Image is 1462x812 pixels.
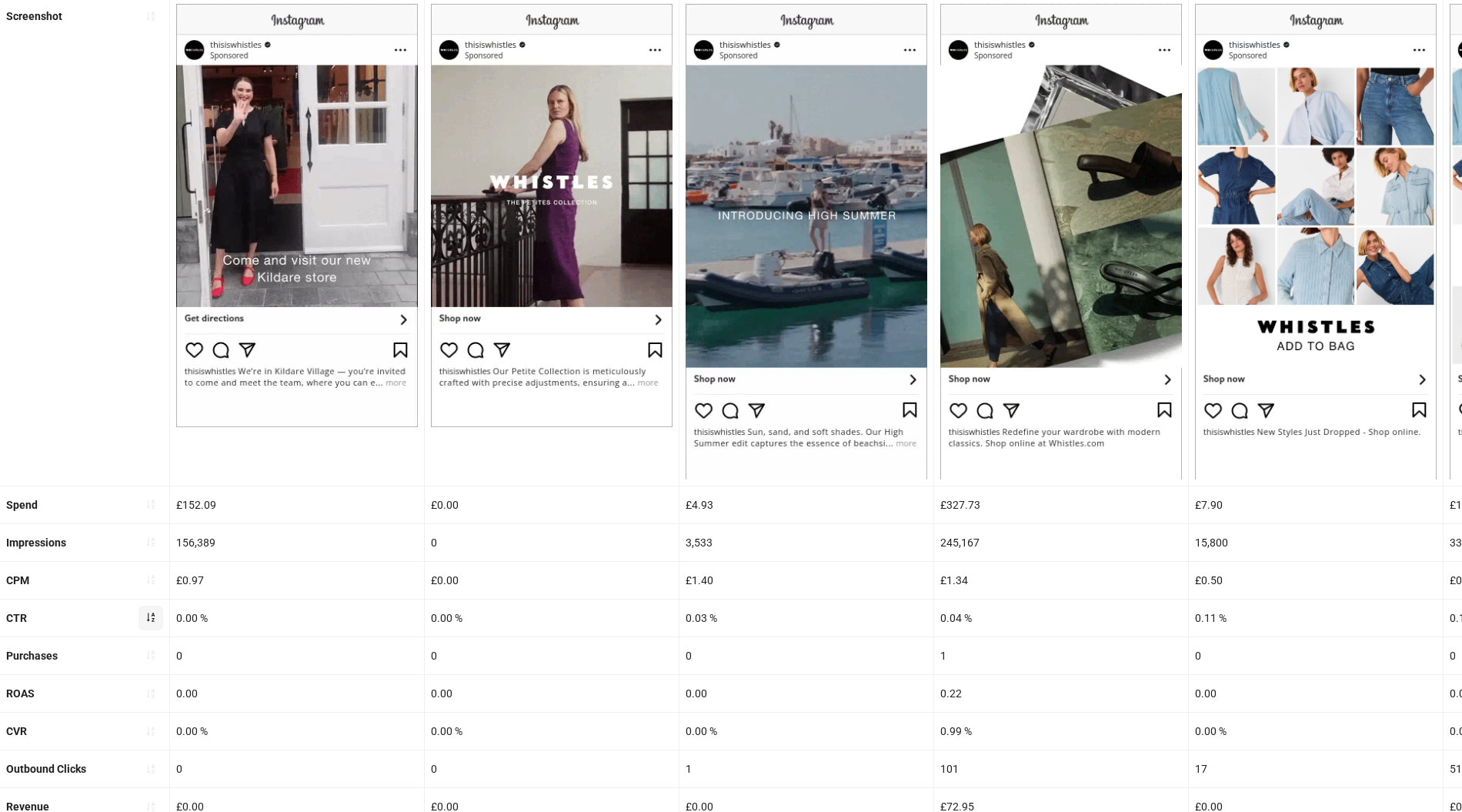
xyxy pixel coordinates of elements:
img: Screenshot 6880217757931 [1195,4,1437,479]
div: £4.93 [679,486,933,523]
div: 0.00 [425,675,679,712]
div: 0.00 % [679,713,933,750]
span: sort-ascending [145,11,156,22]
span: sort-ascending [145,650,156,660]
span: sort-ascending [145,801,156,812]
div: 1 [679,750,933,787]
img: Screenshot 6880217814331 [940,4,1182,479]
div: 0 [1189,637,1443,674]
b: Impressions [6,536,66,549]
img: Screenshot 6893590358531 [176,4,418,427]
div: £0.00 [425,486,679,523]
div: £7.90 [1189,486,1443,523]
div: 156,389 [170,524,424,561]
div: 0.00 [1189,675,1443,712]
span: sort-ascending [145,574,156,585]
div: 3,533 [679,524,933,561]
b: Spend [6,499,38,511]
div: 0.00 % [170,600,424,637]
b: Outbound Clicks [6,763,86,775]
div: £152.09 [170,486,424,523]
div: 0 [425,750,679,787]
div: 0.03 % [679,600,933,637]
div: 0.00 [170,675,424,712]
span: sort-ascending [145,612,156,623]
div: 0 [425,524,679,561]
div: £1.40 [679,562,933,599]
div: 0.00 [679,675,933,712]
div: 0 [425,637,679,674]
div: 1 [934,637,1188,674]
div: 101 [934,750,1188,787]
div: £0.97 [170,562,424,599]
b: CVR [6,725,27,737]
div: £1.34 [934,562,1188,599]
div: 0.00 % [1189,713,1443,750]
div: 0.11 % [1189,600,1443,637]
div: 0 [170,637,424,674]
span: sort-ascending [145,726,156,737]
span: sort-ascending [145,536,156,547]
div: 0.00 % [170,713,424,750]
div: 245,167 [934,524,1188,561]
span: sort-ascending [145,764,156,774]
div: 0 [170,750,424,787]
b: Screenshot [6,10,62,22]
div: 0.99 % [934,713,1188,750]
img: Screenshot 6865742782931 [686,4,927,479]
div: 15,800 [1189,524,1443,561]
img: Screenshot 6891909945931 [431,4,673,427]
span: sort-ascending [145,499,156,510]
div: 0.04 % [934,600,1188,637]
b: Purchases [6,650,58,662]
div: 17 [1189,750,1443,787]
div: 0 [679,637,933,674]
b: CTR [6,612,27,624]
div: 0.22 [934,675,1188,712]
div: £0.00 [425,562,679,599]
div: £327.73 [934,486,1188,523]
b: ROAS [6,687,35,700]
div: 0.00 % [425,713,679,750]
b: CPM [6,574,29,586]
div: 0.00 % [425,600,679,637]
span: sort-ascending [145,688,156,699]
div: £0.50 [1189,562,1443,599]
